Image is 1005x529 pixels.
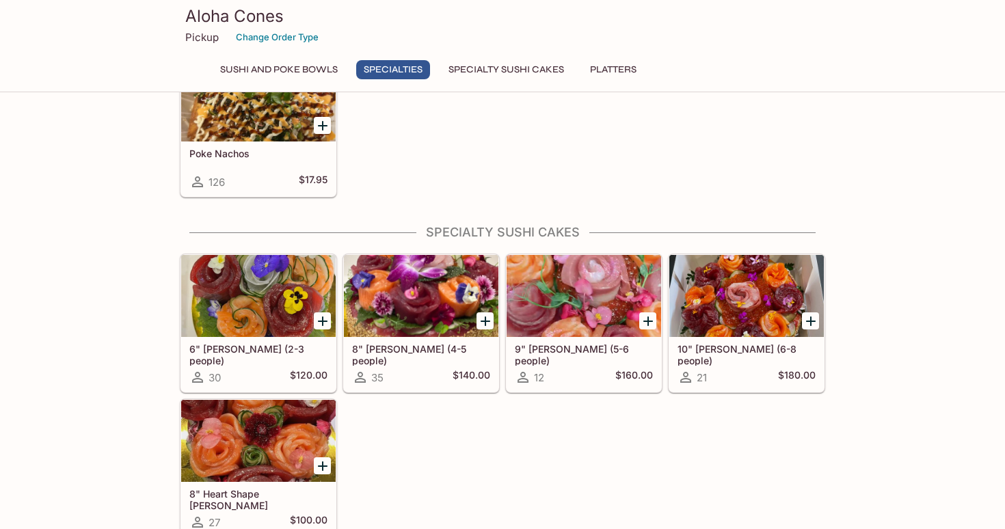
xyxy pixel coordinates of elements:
a: 9" [PERSON_NAME] (5-6 people)12$160.00 [506,254,662,392]
h5: $17.95 [299,174,327,190]
button: Platters [582,60,644,79]
span: 30 [209,371,221,384]
button: Change Order Type [230,27,325,48]
span: 126 [209,176,225,189]
div: 10" Sushi Cake (6-8 people) [669,255,824,337]
button: Add 6" Sushi Cake (2-3 people) [314,312,331,329]
button: Add Poke Nachos [314,117,331,134]
div: 9" Sushi Cake (5-6 people) [507,255,661,337]
button: Sushi and Poke Bowls [213,60,345,79]
button: Add 10" Sushi Cake (6-8 people) [802,312,819,329]
h5: $160.00 [615,369,653,385]
a: 8" [PERSON_NAME] (4-5 people)35$140.00 [343,254,499,392]
button: Specialties [356,60,430,79]
button: Specialty Sushi Cakes [441,60,572,79]
span: 21 [697,371,707,384]
h5: 8" Heart Shape [PERSON_NAME] [189,488,327,511]
p: Pickup [185,31,219,44]
div: 8" Sushi Cake (4-5 people) [344,255,498,337]
h5: Poke Nachos [189,148,327,159]
a: Poke Nachos126$17.95 [180,59,336,197]
h5: $140.00 [453,369,490,385]
span: 12 [534,371,544,384]
div: 6" Sushi Cake (2-3 people) [181,255,336,337]
h5: 10" [PERSON_NAME] (6-8 people) [678,343,816,366]
span: 27 [209,516,220,529]
h5: 8" [PERSON_NAME] (4-5 people) [352,343,490,366]
h5: 6" [PERSON_NAME] (2-3 people) [189,343,327,366]
h5: 9" [PERSON_NAME] (5-6 people) [515,343,653,366]
h5: $180.00 [778,369,816,385]
a: 10" [PERSON_NAME] (6-8 people)21$180.00 [669,254,825,392]
button: Add 8" Heart Shape Sushi Cake [314,457,331,474]
span: 35 [371,371,384,384]
div: 8" Heart Shape Sushi Cake [181,400,336,482]
h3: Aloha Cones [185,5,820,27]
div: Poke Nachos [181,59,336,141]
h4: Specialty Sushi Cakes [180,225,825,240]
button: Add 9" Sushi Cake (5-6 people) [639,312,656,329]
h5: $120.00 [290,369,327,385]
a: 6" [PERSON_NAME] (2-3 people)30$120.00 [180,254,336,392]
button: Add 8" Sushi Cake (4-5 people) [477,312,494,329]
